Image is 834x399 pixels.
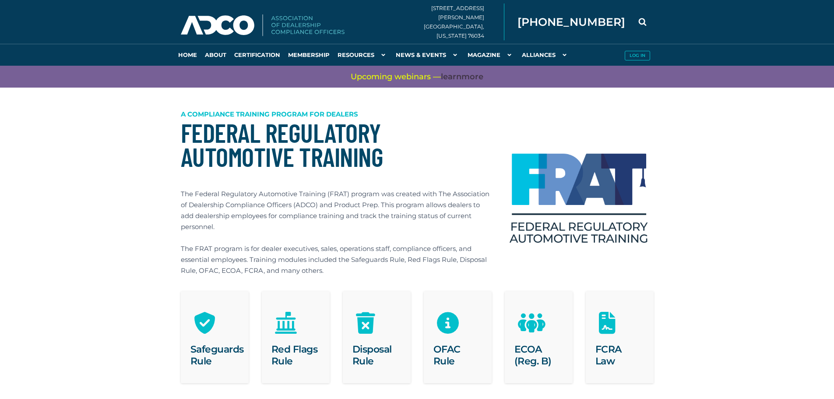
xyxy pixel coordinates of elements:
h2: FCRA Law [595,343,644,367]
span: Upcoming webinars — [351,71,483,82]
a: Resources [334,44,392,66]
img: Association of Dealership Compliance Officers logo [181,14,345,36]
a: News & Events [392,44,464,66]
h2: OFAC Rule [433,343,482,367]
h2: Safeguards Rule [190,343,239,367]
p: A Compliance training program for dealers [181,109,492,120]
a: Magazine [464,44,518,66]
a: learnmore [441,71,483,82]
h2: ECOA (Reg. B) [514,343,563,367]
h2: Red Flags Rule [271,343,320,367]
a: Alliances [518,44,573,66]
div: [STREET_ADDRESS][PERSON_NAME] [GEOGRAPHIC_DATA], [US_STATE] 76034 [424,4,504,40]
span: learn [441,72,461,81]
h2: Disposal Rule [352,343,401,367]
a: Home [174,44,201,66]
a: Log in [621,44,654,66]
a: Membership [284,44,334,66]
p: The Federal Regulatory Automotive Training (FRAT) program was created with The Association of Dea... [181,188,492,232]
a: Certification [230,44,284,66]
span: [PHONE_NUMBER] [517,17,625,28]
img: Federal Regulatory Automotive Training logo [505,153,654,250]
h1: Federal Regulatory Automotive Training [181,120,492,169]
button: Log in [625,51,650,60]
a: About [201,44,230,66]
p: The FRAT program is for dealer executives, sales, operations staff, compliance officers, and esse... [181,243,492,276]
